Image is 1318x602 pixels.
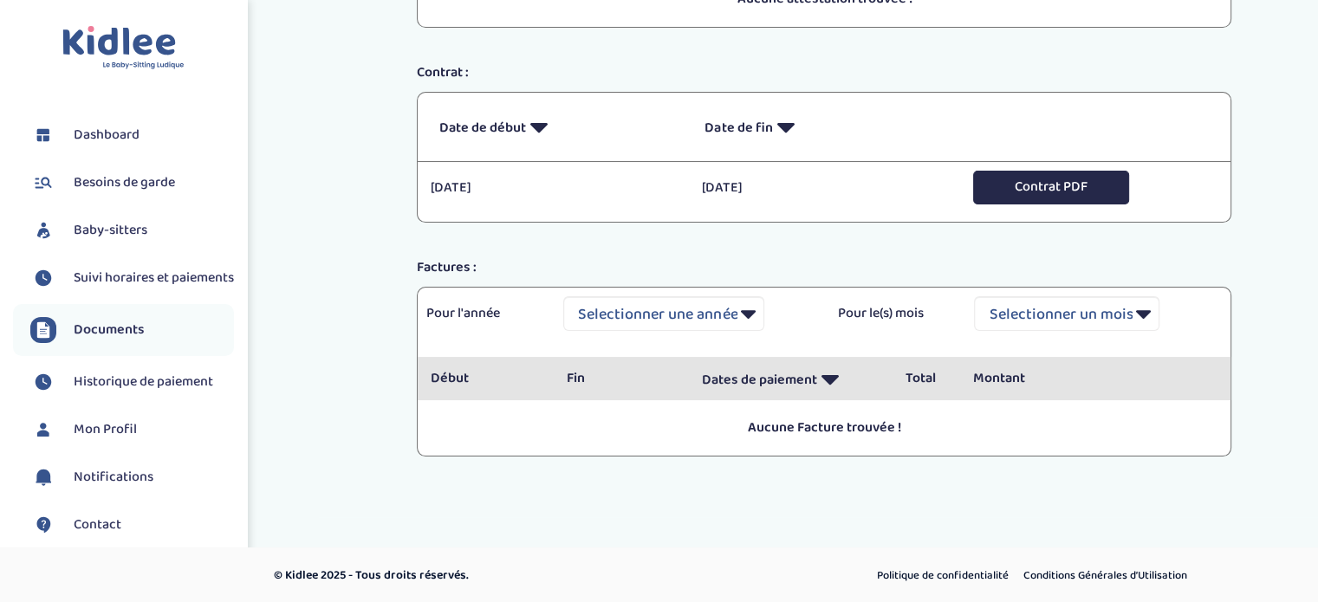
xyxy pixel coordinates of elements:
[837,303,948,324] p: Pour le(s) mois
[30,369,56,395] img: suivihoraire.svg
[973,171,1129,204] button: Contrat PDF
[439,106,678,148] p: Date de début
[30,170,234,196] a: Besoins de garde
[973,368,1082,389] p: Montant
[74,467,153,488] span: Notifications
[74,320,145,340] span: Documents
[30,217,234,243] a: Baby-sitters
[74,372,213,392] span: Historique de paiement
[30,265,234,291] a: Suivi horaires et paiements
[30,464,234,490] a: Notifications
[74,419,137,440] span: Mon Profil
[30,512,56,538] img: contact.svg
[30,369,234,395] a: Historique de paiement
[702,358,880,400] p: Dates de paiement
[30,122,56,148] img: dashboard.svg
[426,303,537,324] p: Pour l'année
[274,566,733,585] p: © Kidlee 2025 - Tous droits réservés.
[404,62,1244,83] div: Contrat :
[702,178,947,198] p: [DATE]
[30,265,56,291] img: suivihoraire.svg
[704,106,944,148] p: Date de fin
[567,368,676,389] p: Fin
[74,515,121,535] span: Contact
[74,172,175,193] span: Besoins de garde
[431,368,540,389] p: Début
[62,26,185,70] img: logo.svg
[973,178,1129,197] a: Contrat PDF
[30,417,234,443] a: Mon Profil
[74,268,234,288] span: Suivi horaires et paiements
[30,417,56,443] img: profil.svg
[30,317,234,343] a: Documents
[30,317,56,343] img: documents.svg
[906,368,947,389] p: Total
[404,257,1244,278] div: Factures :
[30,217,56,243] img: babysitters.svg
[871,565,1015,587] a: Politique de confidentialité
[74,125,140,146] span: Dashboard
[431,418,1217,438] p: Aucune Facture trouvée !
[1017,565,1193,587] a: Conditions Générales d’Utilisation
[30,464,56,490] img: notification.svg
[74,220,147,241] span: Baby-sitters
[431,178,676,198] p: [DATE]
[30,170,56,196] img: besoin.svg
[30,122,234,148] a: Dashboard
[30,512,234,538] a: Contact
